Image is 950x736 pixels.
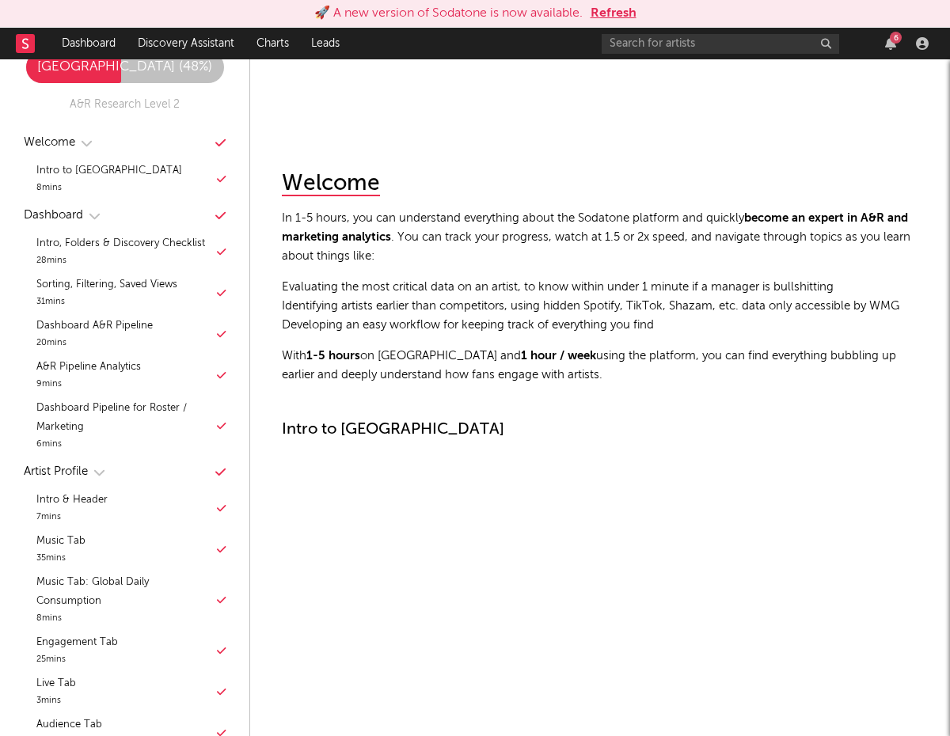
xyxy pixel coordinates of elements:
[36,573,213,611] div: Music Tab: Global Daily Consumption
[282,347,918,385] p: With on [GEOGRAPHIC_DATA] and using the platform, you can find everything bubbling up earlier and...
[602,34,839,54] input: Search for artists
[36,180,182,196] div: 8 mins
[70,95,180,114] div: A&R Research Level 2
[36,336,153,351] div: 20 mins
[890,32,902,44] div: 6
[245,28,300,59] a: Charts
[36,611,213,627] div: 8 mins
[282,297,918,316] li: Identifying artists earlier than competitors, using hidden Spotify, TikTok, Shazam, etc. data onl...
[127,28,245,59] a: Discovery Assistant
[36,551,85,567] div: 35 mins
[24,133,75,152] div: Welcome
[282,209,918,266] p: In 1-5 hours, you can understand everything about the Sodatone platform and quickly . You can tra...
[36,358,141,377] div: A&R Pipeline Analytics
[282,173,380,196] div: Welcome
[36,161,182,180] div: Intro to [GEOGRAPHIC_DATA]
[300,28,351,59] a: Leads
[36,317,153,336] div: Dashboard A&R Pipeline
[36,652,118,668] div: 25 mins
[36,294,177,310] div: 31 mins
[282,316,918,335] li: Developing an easy workflow for keeping track of everything you find
[36,275,177,294] div: Sorting, Filtering, Saved Views
[51,28,127,59] a: Dashboard
[282,278,918,297] li: Evaluating the most critical data on an artist, to know within under 1 minute if a manager is bul...
[36,234,205,253] div: Intro, Folders & Discovery Checklist
[282,420,918,439] div: Intro to [GEOGRAPHIC_DATA]
[36,253,205,269] div: 28 mins
[36,377,141,393] div: 9 mins
[306,350,360,362] strong: 1-5 hours
[36,532,85,551] div: Music Tab
[36,693,76,709] div: 3 mins
[36,491,108,510] div: Intro & Header
[36,674,76,693] div: Live Tab
[36,437,213,453] div: 6 mins
[24,462,88,481] div: Artist Profile
[26,58,224,77] div: [GEOGRAPHIC_DATA] ( 48 %)
[24,206,83,225] div: Dashboard
[36,633,118,652] div: Engagement Tab
[591,4,636,23] button: Refresh
[314,4,583,23] div: 🚀 A new version of Sodatone is now available.
[36,715,102,734] div: Audience Tab
[36,399,213,437] div: Dashboard Pipeline for Roster / Marketing
[36,510,108,525] div: 7 mins
[885,37,896,50] button: 6
[521,350,596,362] strong: 1 hour / week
